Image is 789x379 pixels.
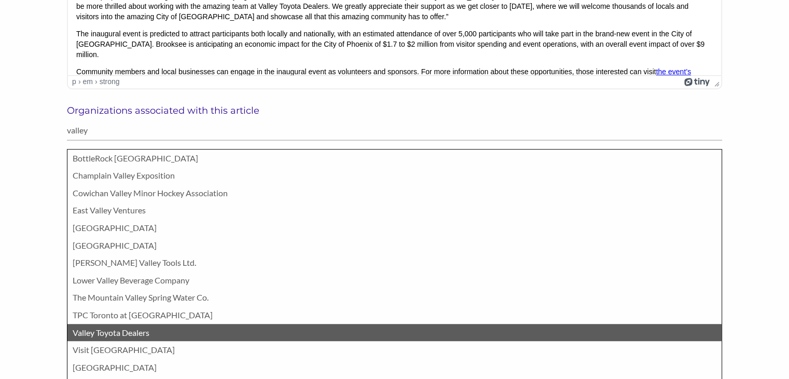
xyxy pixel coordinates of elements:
p: [GEOGRAPHIC_DATA] [73,361,716,374]
p: “At Valley Toyota Dealers, we see the Greater Phoenix community as one big extended family — and ... [8,12,645,32]
p: Visit [GEOGRAPHIC_DATA] [73,343,716,357]
div: p [72,77,76,86]
div: Press the Up and Down arrow keys to resize the editor. [710,76,721,88]
p: BottleRock [GEOGRAPHIC_DATA] [73,152,716,165]
p: Champlain Valley Exposition [73,169,716,182]
p: [GEOGRAPHIC_DATA] [73,221,716,235]
a: Registration for the inaugural event is now open. [358,50,514,59]
p: The city signature marathon course offers is a unique tour through the City of [GEOGRAPHIC_DATA],... [8,67,645,107]
p: Community members and local businesses can engage in the inaugural event as volunteers and sponso... [8,191,645,211]
p: Cowichan Valley Minor Hockey Association [73,186,716,200]
p: “As we prepare for our inaugural event, it is a major goal for us to continue to build our local ... [8,115,645,146]
p: TPC Toronto at [GEOGRAPHIC_DATA] [73,308,716,322]
p: [PERSON_NAME] Valley Tools Ltd. [73,256,716,269]
input: Enter an organization [67,120,722,141]
div: › [78,77,81,86]
p: East Valley Ventures [73,204,716,217]
div: › [95,77,98,86]
p: The inaugural event is predicted to attract participants both locally and nationally, with an est... [8,153,645,183]
p: Valley Toyota Dealers [73,326,716,340]
p: The 2025 Phoenix Marathon is set for [DATE]. The event will offer three distances, a 26.2-mile ma... [8,39,645,60]
h6: Organizations associated with this article [67,105,722,116]
a: Powered by Tiny [684,77,710,86]
div: strong [100,77,120,86]
p: The Mountain Valley Spring Water Co. [73,291,716,304]
p: [GEOGRAPHIC_DATA] [73,239,716,252]
div: em [83,77,93,86]
p: Lower Valley Beverage Company [73,274,716,287]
